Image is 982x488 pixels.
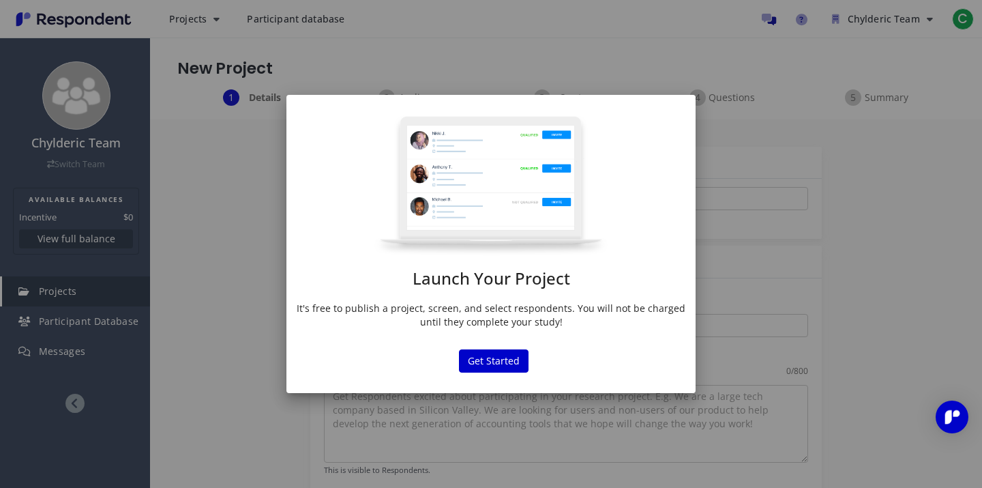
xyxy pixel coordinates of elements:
p: It's free to publish a project, screen, and select respondents. You will not be charged until the... [297,302,685,329]
div: Open Intercom Messenger [936,401,968,433]
button: Get Started [459,349,529,373]
md-dialog: Launch Your ... [286,95,696,393]
h1: Launch Your Project [297,270,685,287]
img: project-modal.png [374,115,608,256]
